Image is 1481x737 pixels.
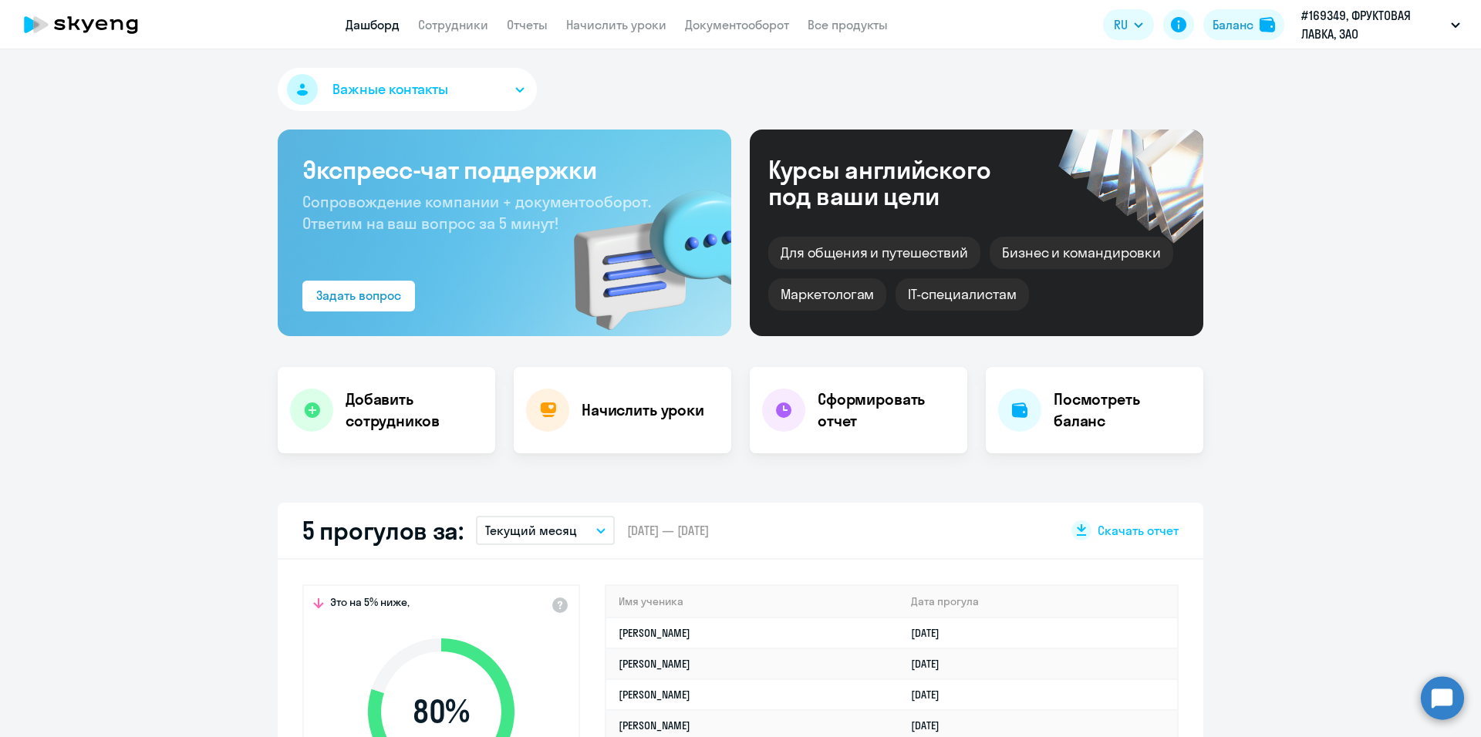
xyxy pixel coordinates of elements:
a: [DATE] [911,688,952,702]
a: [PERSON_NAME] [619,626,690,640]
h4: Сформировать отчет [818,389,955,432]
span: Скачать отчет [1098,522,1179,539]
h3: Экспресс-чат поддержки [302,154,707,185]
p: Текущий месяц [485,521,577,540]
span: RU [1114,15,1128,34]
a: [PERSON_NAME] [619,718,690,732]
h4: Посмотреть баланс [1054,389,1191,432]
img: bg-img [552,163,731,336]
span: 80 % [353,693,530,730]
button: Балансbalance [1203,9,1284,40]
img: balance [1260,17,1275,32]
button: RU [1103,9,1154,40]
span: [DATE] — [DATE] [627,522,709,539]
a: Сотрудники [418,17,488,32]
a: [PERSON_NAME] [619,657,690,671]
a: [DATE] [911,657,952,671]
button: #169349, ФРУКТОВАЯ ЛАВКА, ЗАО [1294,6,1468,43]
button: Задать вопрос [302,281,415,311]
div: Для общения и путешествий [768,237,980,269]
p: #169349, ФРУКТОВАЯ ЛАВКА, ЗАО [1301,6,1445,43]
div: Задать вопрос [316,286,401,305]
a: Отчеты [507,17,548,32]
a: Все продукты [808,17,888,32]
div: Маркетологам [768,278,886,311]
span: Это на 5% ниже, [330,595,410,614]
a: Дашборд [346,17,400,32]
a: [DATE] [911,626,952,640]
button: Текущий месяц [476,516,615,545]
h4: Добавить сотрудников [346,389,483,432]
h4: Начислить уроки [582,399,704,421]
button: Важные контакты [278,68,537,111]
a: Документооборот [685,17,789,32]
th: Имя ученика [606,586,899,618]
h2: 5 прогулов за: [302,515,464,546]
a: Начислить уроки [566,17,666,32]
a: [DATE] [911,718,952,732]
span: Сопровождение компании + документооборот. Ответим на ваш вопрос за 5 минут! [302,192,651,233]
div: Бизнес и командировки [990,237,1173,269]
div: Курсы английского под ваши цели [768,156,1032,209]
div: Баланс [1213,15,1253,34]
span: Важные контакты [332,79,448,99]
th: Дата прогула [899,586,1177,618]
a: [PERSON_NAME] [619,688,690,702]
div: IT-специалистам [896,278,1028,311]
